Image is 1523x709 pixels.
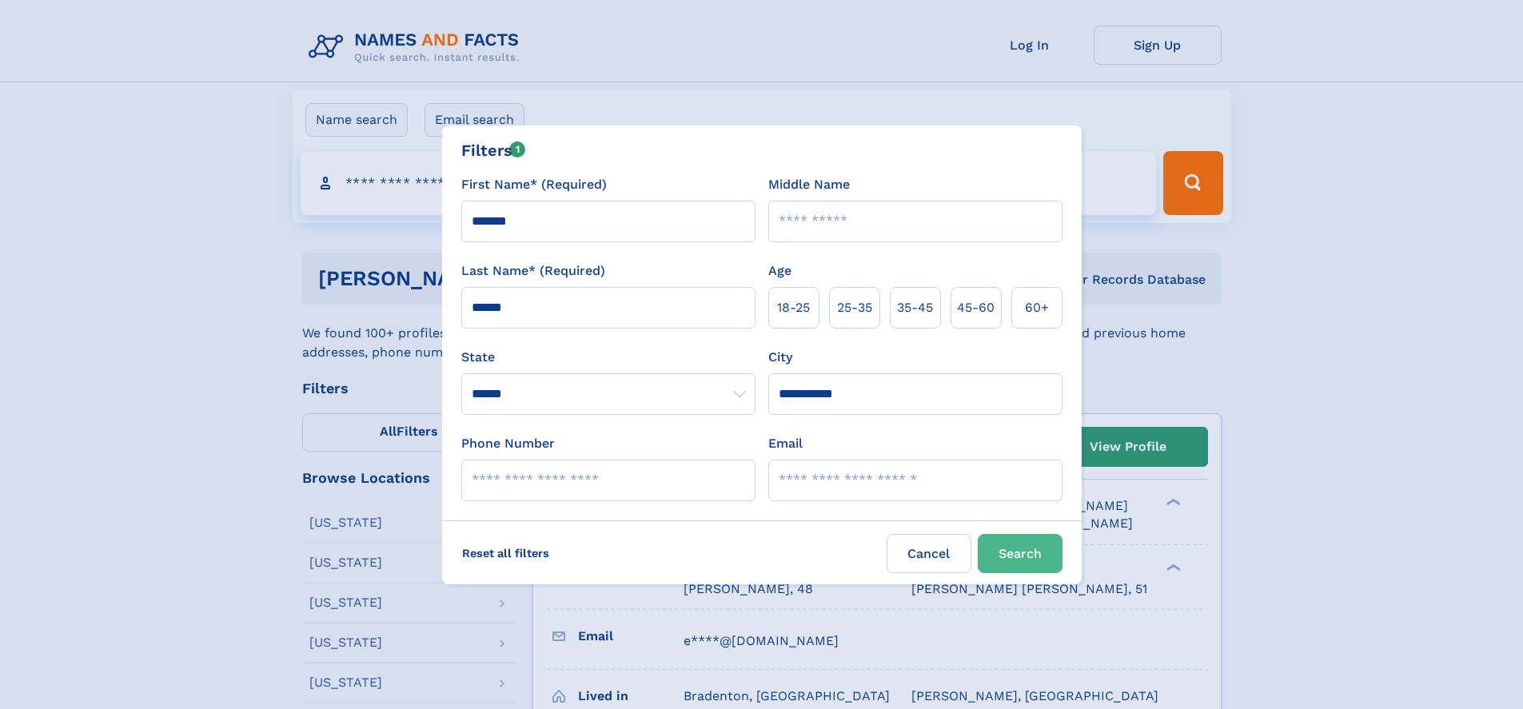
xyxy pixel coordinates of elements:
[768,261,791,281] label: Age
[887,534,971,573] label: Cancel
[461,348,756,367] label: State
[957,298,995,317] span: 45‑60
[461,434,555,453] label: Phone Number
[777,298,810,317] span: 18‑25
[897,298,933,317] span: 35‑45
[768,175,850,194] label: Middle Name
[978,534,1063,573] button: Search
[1025,298,1049,317] span: 60+
[768,434,803,453] label: Email
[461,138,526,162] div: Filters
[837,298,872,317] span: 25‑35
[768,348,792,367] label: City
[452,534,560,572] label: Reset all filters
[461,175,607,194] label: First Name* (Required)
[461,261,605,281] label: Last Name* (Required)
